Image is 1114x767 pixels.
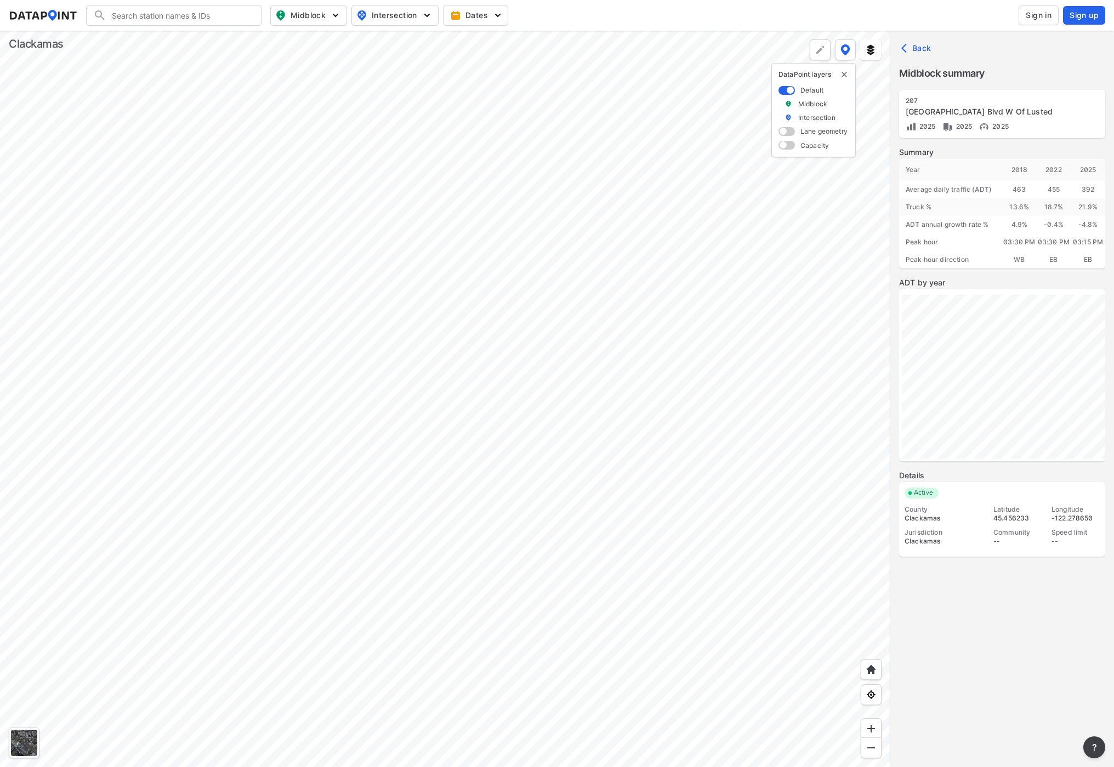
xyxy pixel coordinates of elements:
[905,514,984,523] div: Clackamas
[899,159,1002,181] div: Year
[899,277,1105,288] label: ADT by year
[356,9,431,22] span: Intersection
[993,505,1042,514] div: Latitude
[9,10,77,21] img: dataPointLogo.9353c09d.svg
[1071,233,1105,251] div: 03:15 PM
[1052,514,1100,523] div: -122.278650
[1083,736,1105,758] button: more
[905,505,984,514] div: County
[1037,251,1071,268] div: EB
[942,121,953,132] img: Vehicle class
[903,43,931,54] span: Back
[275,9,340,22] span: Midblock
[1002,216,1037,233] div: 4.9 %
[993,528,1042,537] div: Community
[861,659,882,680] div: Home
[1037,233,1071,251] div: 03:30 PM
[1071,181,1105,198] div: 392
[1071,216,1105,233] div: -4.8 %
[785,99,792,108] img: marker_Midblock.5ba75e30.svg
[866,689,877,700] img: zeq5HYn9AnE9l6UmnFLPAAAAAElFTkSuQmCC
[800,85,823,95] label: Default
[861,718,882,739] div: Zoom in
[840,44,850,55] img: data-point-layers.37681fc9.svg
[1037,181,1071,198] div: 455
[800,127,848,136] label: Lane geometry
[993,514,1042,523] div: 45.456233
[906,106,1073,117] div: Dodge Park Blvd W Of Lusted
[905,528,984,537] div: Jurisdiction
[953,122,973,130] span: 2025
[798,99,827,108] label: Midblock
[899,147,1105,158] label: Summary
[815,44,826,55] img: +Dz8AAAAASUVORK5CYII=
[1016,5,1061,25] a: Sign in
[785,113,792,122] img: marker_Intersection.6861001b.svg
[355,9,368,22] img: map_pin_int.54838e6b.svg
[866,664,877,675] img: +XpAUvaXAN7GudzAAAAAElFTkSuQmCC
[1002,159,1037,181] div: 2018
[351,5,439,26] button: Intersection
[270,5,347,26] button: Midblock
[1026,10,1052,21] span: Sign in
[1002,198,1037,216] div: 13.6 %
[422,10,433,21] img: 5YPKRKmlfpI5mqlR8AD95paCi+0kK1fRFDJSaMmawlwaeJcJwk9O2fotCW5ve9gAAAAASUVORK5CYII=
[905,537,984,546] div: Clackamas
[899,181,1002,198] div: Average daily traffic (ADT)
[1061,6,1105,25] a: Sign up
[800,141,829,150] label: Capacity
[899,470,1105,481] label: Details
[865,44,876,55] img: layers.ee07997e.svg
[1090,741,1099,754] span: ?
[899,251,1002,268] div: Peak hour direction
[9,36,64,51] div: Clackamas
[330,10,341,21] img: 5YPKRKmlfpI5mqlR8AD95paCi+0kK1fRFDJSaMmawlwaeJcJwk9O2fotCW5ve9gAAAAASUVORK5CYII=
[1052,537,1100,546] div: --
[840,70,849,79] button: delete
[274,9,287,22] img: map_pin_mid.602f9df1.svg
[9,728,39,758] div: Toggle basemap
[492,10,503,21] img: 5YPKRKmlfpI5mqlR8AD95paCi+0kK1fRFDJSaMmawlwaeJcJwk9O2fotCW5ve9gAAAAASUVORK5CYII=
[906,96,1073,105] div: 207
[899,198,1002,216] div: Truck %
[899,216,1002,233] div: ADT annual growth rate %
[840,70,849,79] img: close-external-leyer.3061a1c7.svg
[1071,159,1105,181] div: 2025
[1019,5,1059,25] button: Sign in
[906,121,917,132] img: Volume count
[979,121,990,132] img: Vehicle speed
[910,488,939,499] span: Active
[990,122,1009,130] span: 2025
[1002,251,1037,268] div: WB
[1052,505,1100,514] div: Longitude
[866,742,877,753] img: MAAAAAElFTkSuQmCC
[1002,181,1037,198] div: 463
[1002,233,1037,251] div: 03:30 PM
[899,233,1002,251] div: Peak hour
[798,113,835,122] label: Intersection
[778,70,849,79] p: DataPoint layers
[1052,528,1100,537] div: Speed limit
[917,122,936,130] span: 2025
[1037,216,1071,233] div: -0.4 %
[1070,10,1099,21] span: Sign up
[443,5,508,26] button: Dates
[1071,198,1105,216] div: 21.9 %
[861,737,882,758] div: Zoom out
[899,39,936,57] button: Back
[452,10,501,21] span: Dates
[993,537,1042,546] div: --
[866,723,877,734] img: ZvzfEJKXnyWIrJytrsY285QMwk63cM6Drc+sIAAAAASUVORK5CYII=
[1063,6,1105,25] button: Sign up
[899,66,1105,81] label: Midblock summary
[1037,159,1071,181] div: 2022
[106,7,254,24] input: Search
[1037,198,1071,216] div: 18.7 %
[1071,251,1105,268] div: EB
[450,10,461,21] img: calendar-gold.39a51dde.svg
[861,684,882,705] div: View my location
